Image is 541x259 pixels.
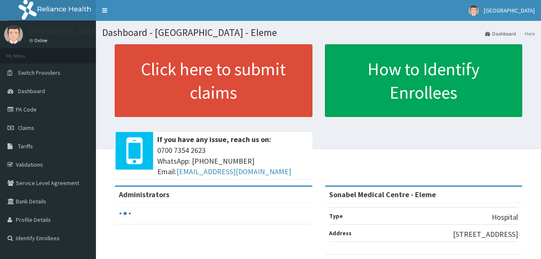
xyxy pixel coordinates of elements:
span: [GEOGRAPHIC_DATA] [484,7,535,14]
b: Type [329,212,343,220]
img: User Image [4,25,23,44]
span: Dashboard [18,87,45,95]
svg: audio-loading [119,207,131,220]
a: How to Identify Enrollees [325,44,523,117]
span: Tariffs [18,142,33,150]
p: Hospital [492,212,518,223]
b: Address [329,229,352,237]
span: 0700 7354 2623 WhatsApp: [PHONE_NUMBER] Email: [157,145,308,177]
a: Click here to submit claims [115,44,312,117]
img: User Image [468,5,479,16]
strong: Sonabel Medical Centre - Eleme [329,190,436,199]
p: [STREET_ADDRESS] [453,229,518,240]
b: If you have any issue, reach us on: [157,135,271,144]
li: Here [517,30,535,37]
span: Switch Providers [18,69,60,76]
b: Administrators [119,190,169,199]
a: [EMAIL_ADDRESS][DOMAIN_NAME] [176,167,291,176]
a: Dashboard [485,30,516,37]
a: Online [29,38,49,43]
p: [GEOGRAPHIC_DATA] [29,27,98,35]
h1: Dashboard - [GEOGRAPHIC_DATA] - Eleme [102,27,535,38]
span: Claims [18,124,34,132]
